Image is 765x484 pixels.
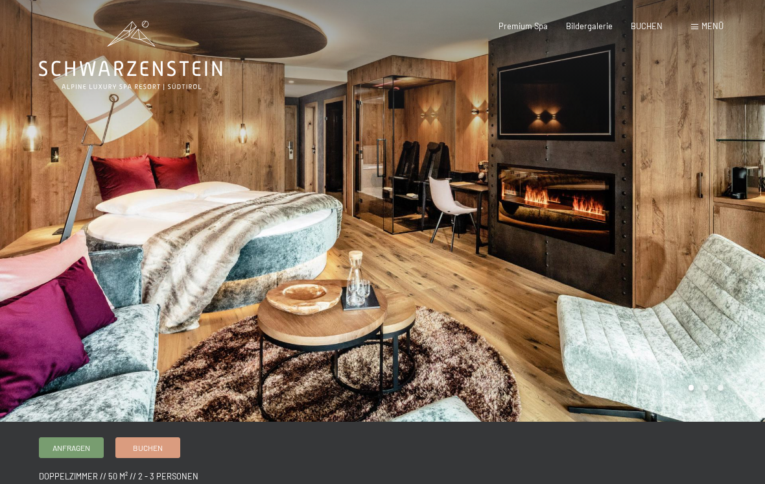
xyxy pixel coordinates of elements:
[39,471,198,481] span: Doppelzimmer // 50 m² // 2 - 3 Personen
[499,21,548,31] a: Premium Spa
[566,21,613,31] a: Bildergalerie
[631,21,663,31] a: BUCHEN
[116,438,180,457] a: Buchen
[40,438,103,457] a: Anfragen
[133,442,163,454] span: Buchen
[701,21,724,31] span: Menü
[53,442,90,454] span: Anfragen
